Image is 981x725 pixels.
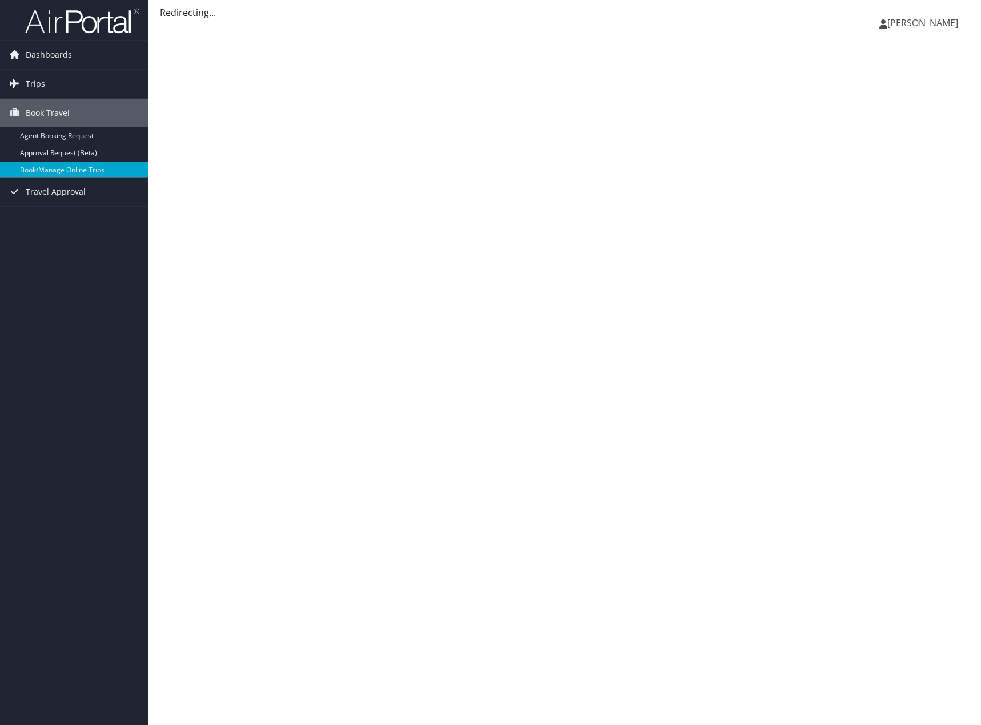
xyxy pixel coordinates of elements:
span: Book Travel [26,99,70,127]
div: Redirecting... [160,6,970,19]
a: [PERSON_NAME] [879,6,970,40]
span: Trips [26,70,45,98]
img: airportal-logo.png [25,7,139,34]
span: Dashboards [26,41,72,69]
span: Travel Approval [26,178,86,206]
span: [PERSON_NAME] [887,17,958,29]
